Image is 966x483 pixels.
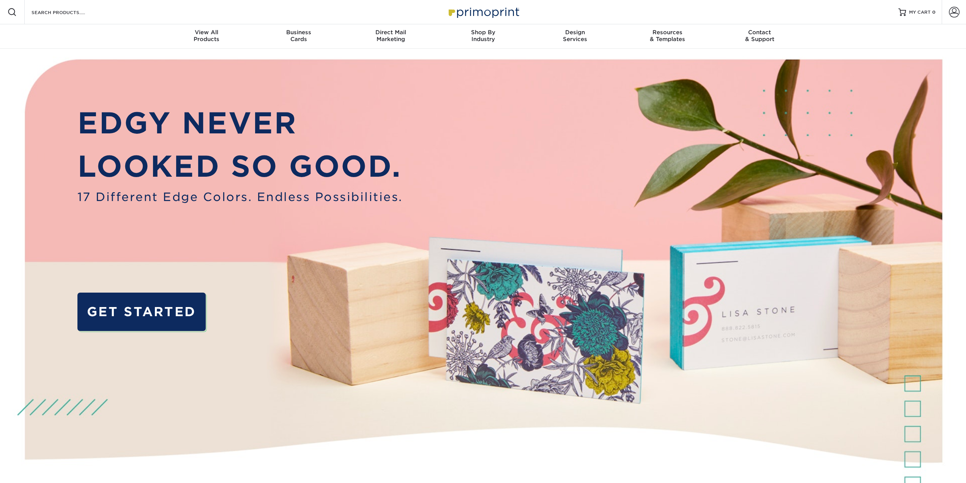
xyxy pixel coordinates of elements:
div: & Support [714,29,806,43]
a: View AllProducts [161,24,253,49]
div: Products [161,29,253,43]
div: & Templates [621,29,714,43]
span: Direct Mail [345,29,437,36]
span: Shop By [437,29,529,36]
p: EDGY NEVER [77,101,403,145]
span: Resources [621,29,714,36]
a: Direct MailMarketing [345,24,437,49]
span: Business [252,29,345,36]
a: Shop ByIndustry [437,24,529,49]
a: GET STARTED [77,293,206,331]
img: Primoprint [445,4,521,20]
a: Contact& Support [714,24,806,49]
span: View All [161,29,253,36]
div: Industry [437,29,529,43]
a: BusinessCards [252,24,345,49]
div: Marketing [345,29,437,43]
span: 0 [932,10,936,15]
span: Design [529,29,621,36]
span: MY CART [909,9,931,16]
div: Cards [252,29,345,43]
a: Resources& Templates [621,24,714,49]
p: LOOKED SO GOOD. [77,145,403,188]
div: Services [529,29,621,43]
input: SEARCH PRODUCTS..... [31,8,105,17]
span: 17 Different Edge Colors. Endless Possibilities. [77,188,403,206]
a: DesignServices [529,24,621,49]
span: Contact [714,29,806,36]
